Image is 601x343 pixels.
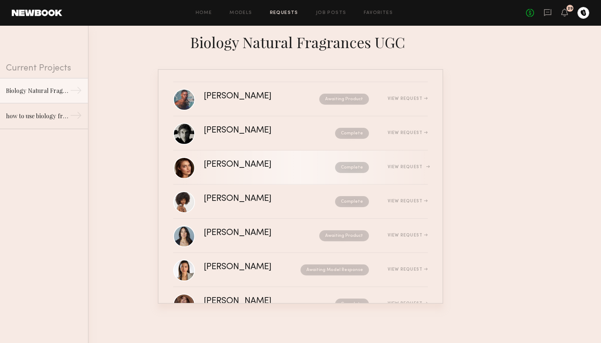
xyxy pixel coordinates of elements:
[335,299,369,310] nb-request-status: Complete
[173,287,428,321] a: [PERSON_NAME]CompleteView Request
[204,297,303,306] div: [PERSON_NAME]
[173,253,428,287] a: [PERSON_NAME]Awaiting Model ResponseView Request
[388,199,428,203] div: View Request
[388,233,428,238] div: View Request
[388,97,428,101] div: View Request
[335,128,369,139] nb-request-status: Complete
[335,196,369,207] nb-request-status: Complete
[364,11,393,15] a: Favorites
[388,131,428,135] div: View Request
[204,263,286,271] div: [PERSON_NAME]
[70,109,82,124] div: →
[173,116,428,151] a: [PERSON_NAME]CompleteView Request
[173,219,428,253] a: [PERSON_NAME]Awaiting ProductView Request
[319,94,369,105] nb-request-status: Awaiting Product
[204,195,303,203] div: [PERSON_NAME]
[70,84,82,99] div: →
[204,92,295,101] div: [PERSON_NAME]
[316,11,346,15] a: Job Posts
[270,11,298,15] a: Requests
[204,126,303,135] div: [PERSON_NAME]
[300,264,369,275] nb-request-status: Awaiting Model Response
[196,11,212,15] a: Home
[319,230,369,241] nb-request-status: Awaiting Product
[173,185,428,219] a: [PERSON_NAME]CompleteView Request
[335,162,369,173] nb-request-status: Complete
[230,11,252,15] a: Models
[388,165,428,169] div: View Request
[204,229,295,237] div: [PERSON_NAME]
[568,7,573,11] div: 29
[388,267,428,272] div: View Request
[204,160,303,169] div: [PERSON_NAME]
[173,151,428,185] a: [PERSON_NAME]CompleteView Request
[6,86,70,95] div: Biology Natural Fragrances UGC
[173,82,428,116] a: [PERSON_NAME]Awaiting ProductView Request
[388,302,428,306] div: View Request
[158,32,443,51] div: Biology Natural Fragrances UGC
[6,112,70,120] div: how to use biology fragrances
